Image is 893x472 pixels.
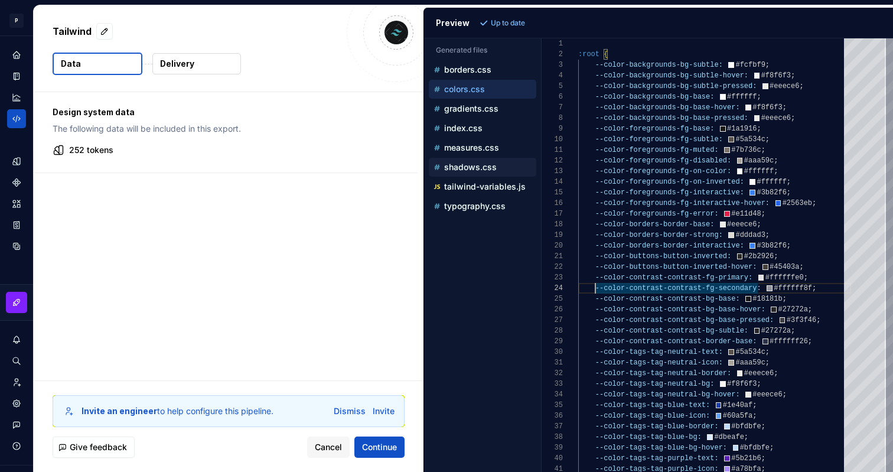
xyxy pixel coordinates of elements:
[770,337,808,346] span: #ffffff26
[315,441,342,453] span: Cancel
[765,135,769,144] span: ;
[722,412,752,420] span: #60a5fa
[542,177,563,187] div: 14
[7,216,26,235] a: Storybook stories
[2,8,31,33] button: P
[542,432,563,442] div: 38
[444,104,498,113] p: gradients.css
[542,453,563,464] div: 40
[542,272,563,283] div: 23
[7,88,26,107] a: Analytics
[595,433,701,441] span: --color-tags-tag-blue-bg:
[735,61,765,69] span: #fcfbf9
[7,415,26,434] div: Contact support
[53,123,399,135] p: The following data will be included in this export.
[595,348,722,356] span: --color-tags-tag-neutral-text:
[444,123,483,133] p: index.css
[731,210,761,218] span: #e11d48
[429,161,536,174] button: shadows.css
[752,390,782,399] span: #eeece6
[595,61,722,69] span: --color-backgrounds-bg-subtle:
[757,380,761,388] span: ;
[7,152,26,171] a: Design tokens
[595,337,757,346] span: --color-contrast-contrast-border-base:
[595,188,744,197] span: --color-foregrounds-fg-interactive:
[7,45,26,64] div: Home
[595,412,709,420] span: --color-tags-tag-blue-icon:
[774,252,778,261] span: ;
[542,145,563,155] div: 11
[7,237,26,256] div: Data sources
[542,92,563,102] div: 6
[595,390,739,399] span: --color-tags-tag-neutral-bg-hover:
[791,71,795,80] span: ;
[444,162,497,172] p: shadows.css
[444,84,485,94] p: colors.css
[542,357,563,368] div: 31
[774,157,778,165] span: ;
[429,200,536,213] button: typography.css
[595,316,773,324] span: --color-contrast-contrast-bg-base-pressed:
[542,60,563,70] div: 3
[744,252,773,261] span: #2b2926
[595,263,757,271] span: --color-buttons-button-inverted-hover:
[770,444,774,452] span: ;
[722,401,752,409] span: #1e40af
[757,188,786,197] span: #3b82f6
[765,61,769,69] span: ;
[542,81,563,92] div: 5
[786,188,790,197] span: ;
[752,401,757,409] span: ;
[595,135,722,144] span: --color-foregrounds-fg-subtle:
[791,114,795,122] span: ;
[7,109,26,128] a: Code automation
[744,433,748,441] span: ;
[816,316,820,324] span: ;
[542,368,563,379] div: 32
[354,437,405,458] button: Continue
[595,231,722,239] span: --color-borders-border-strong:
[542,389,563,400] div: 34
[307,437,350,458] button: Cancel
[757,220,761,229] span: ;
[578,50,599,58] span: :root
[782,103,786,112] span: ;
[542,336,563,347] div: 29
[757,93,761,101] span: ;
[152,53,241,74] button: Delivery
[542,219,563,230] div: 18
[774,284,812,292] span: #ffffff8f
[731,422,761,431] span: #bfdbfe
[542,70,563,81] div: 4
[761,454,765,463] span: ;
[542,102,563,113] div: 7
[70,441,127,453] span: Give feedback
[782,295,786,303] span: ;
[727,93,757,101] span: #ffffff
[542,442,563,453] div: 39
[542,262,563,272] div: 22
[542,113,563,123] div: 8
[429,83,536,96] button: colors.css
[752,412,757,420] span: ;
[7,173,26,192] a: Components
[731,146,761,154] span: #7b736c
[765,348,769,356] span: ;
[542,166,563,177] div: 13
[7,330,26,349] button: Notifications
[444,65,491,74] p: borders.css
[595,82,757,90] span: --color-backgrounds-bg-subtle-pressed:
[595,220,714,229] span: --color-borders-border-base:
[595,295,739,303] span: --color-contrast-contrast-bg-base:
[444,201,506,211] p: typography.css
[7,373,26,392] a: Invite team
[542,209,563,219] div: 17
[595,327,748,335] span: --color-contrast-contrast-bg-subtle:
[595,71,748,80] span: --color-backgrounds-bg-subtle-hover:
[786,316,816,324] span: #3f3f46
[765,274,803,282] span: #ffffffe0
[595,146,718,154] span: --color-foregrounds-fg-muted:
[803,274,807,282] span: ;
